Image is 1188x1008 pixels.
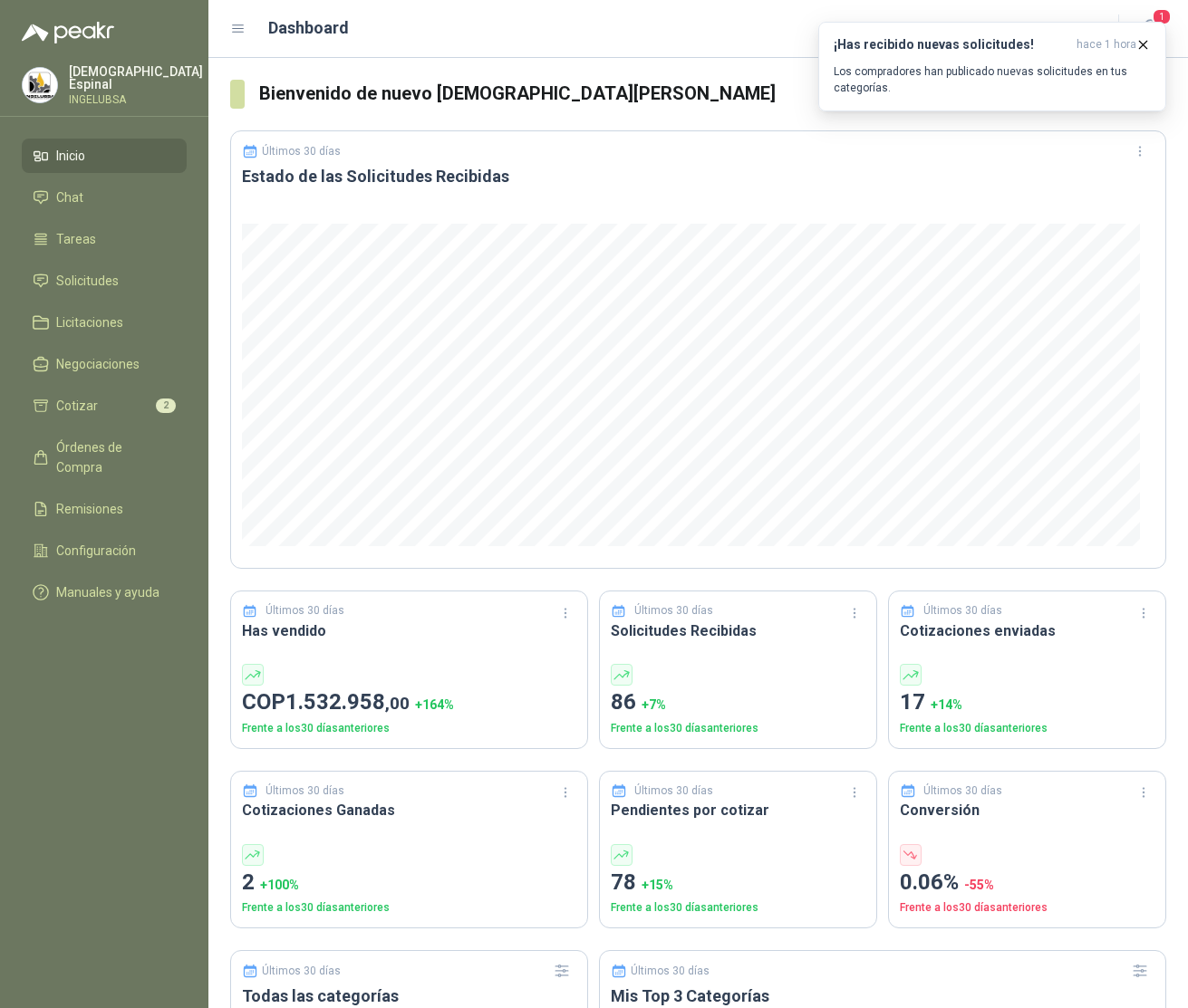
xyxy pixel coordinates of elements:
span: 1 [1152,8,1172,25]
a: Inicio [22,139,187,173]
a: Manuales y ayuda [22,575,187,610]
span: -55 % [964,878,994,892]
p: 2 [242,866,576,900]
span: ,00 [385,693,410,714]
a: Negociaciones [22,347,187,381]
p: Frente a los 30 días anteriores [242,899,576,917]
img: Logo peakr [22,22,114,43]
a: Solicitudes [22,264,187,298]
p: Últimos 30 días [262,145,341,158]
span: Negociaciones [56,354,140,374]
p: INGELUBSA [69,94,203,105]
button: 1 [1134,13,1166,45]
p: [DEMOGRAPHIC_DATA] Espinal [69,65,203,91]
h3: Cotizaciones Ganadas [242,799,576,821]
a: Configuración [22,533,187,568]
p: Frente a los 30 días anteriores [242,720,576,737]
h3: Bienvenido de nuevo [DEMOGRAPHIC_DATA][PERSON_NAME] [259,80,1166,108]
p: Últimos 30 días [266,602,344,619]
span: Tareas [56,229,96,249]
p: Frente a los 30 días anteriores [900,899,1154,917]
span: Solicitudes [56,271,119,291]
a: Chat [22,180,187,215]
a: Órdenes de Compra [22,430,187,485]
p: Los compradores han publicado nuevas solicitudes en tus categorías. [834,63,1151,96]
a: Remisiones [22,492,187,526]
span: + 15 % [642,878,673,892]
a: Tareas [22,222,187,256]
button: ¡Has recibido nuevas solicitudes!hace 1 hora Los compradores han publicado nuevas solicitudes en ... [818,22,1166,111]
h3: Estado de las Solicitudes Recibidas [242,166,1154,187]
span: + 14 % [931,697,962,712]
p: Últimos 30 días [923,602,1002,619]
h3: Has vendido [242,619,576,642]
p: Frente a los 30 días anteriores [611,899,865,917]
span: Manuales y ayuda [56,582,159,602]
p: Últimos 30 días [634,602,713,619]
img: Company Logo [23,68,57,102]
a: Cotizar2 [22,389,187,423]
span: Licitaciones [56,312,123,332]
p: Últimos 30 días [266,782,344,800]
p: Últimos 30 días [634,782,713,800]
p: Frente a los 30 días anteriores [900,720,1154,737]
span: 2 [156,398,176,413]
p: 0.06% [900,866,1154,900]
h3: Pendientes por cotizar [611,799,865,821]
span: hace 1 hora [1077,37,1136,53]
h3: Solicitudes Recibidas [611,619,865,642]
h3: Mis Top 3 Categorías [611,985,1154,1007]
span: Chat [56,187,83,207]
span: + 100 % [260,878,299,892]
h1: Dashboard [268,15,349,41]
p: COP [242,686,576,720]
span: Órdenes de Compra [56,437,169,477]
p: Últimos 30 días [923,782,1002,800]
h3: Conversión [900,799,1154,821]
p: 86 [611,686,865,720]
h3: ¡Has recibido nuevas solicitudes! [834,37,1069,53]
span: Inicio [56,146,85,166]
span: Remisiones [56,499,123,519]
span: Cotizar [56,396,98,416]
p: 78 [611,866,865,900]
p: Frente a los 30 días anteriores [611,720,865,737]
p: 17 [900,686,1154,720]
span: 1.532.958 [285,689,410,715]
a: Licitaciones [22,305,187,340]
span: Configuración [56,541,136,561]
h3: Cotizaciones enviadas [900,619,1154,642]
h3: Todas las categorías [242,985,576,1007]
p: Últimos 30 días [631,965,710,977]
span: + 164 % [415,697,454,712]
p: Últimos 30 días [262,965,341,977]
span: + 7 % [642,697,666,712]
